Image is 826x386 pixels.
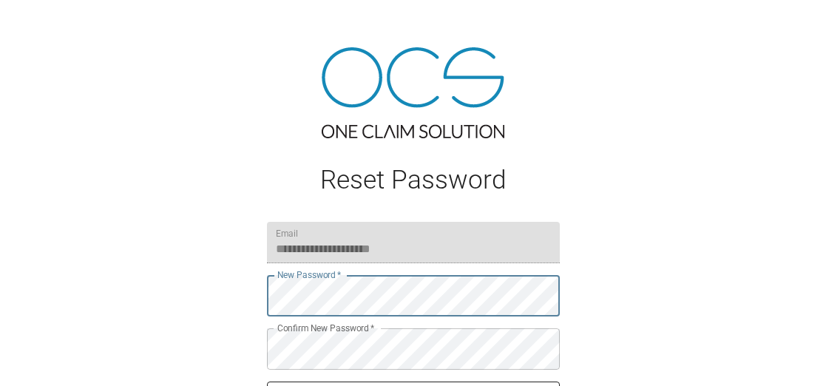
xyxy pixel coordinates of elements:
label: New Password [277,268,341,281]
label: Confirm New Password [277,322,374,334]
img: ocs-logo-tra.png [322,47,504,138]
h1: Reset Password [267,165,560,195]
label: Email [276,227,298,240]
img: ocs-logo-white-transparent.png [18,9,77,38]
